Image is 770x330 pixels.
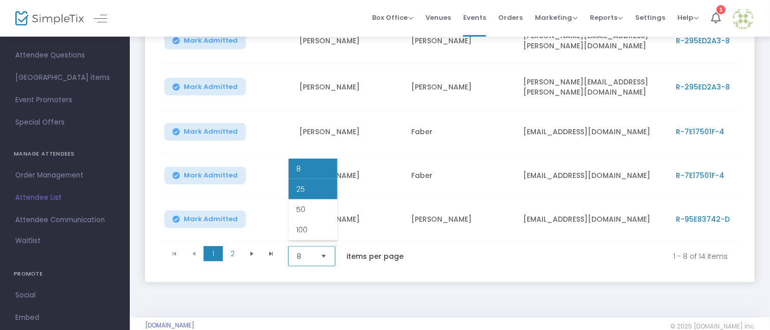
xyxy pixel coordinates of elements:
[405,154,517,198] td: Faber
[717,5,726,14] div: 1
[676,36,730,46] span: R-295ED2A3-8
[405,18,517,64] td: [PERSON_NAME]
[15,191,115,204] span: Attendee List
[15,214,115,227] span: Attendee Communication
[14,144,116,164] h4: MANAGE ATTENDEES
[15,289,115,302] span: Social
[425,5,451,31] span: Venues
[15,236,41,246] span: Waitlist
[164,32,246,49] button: Mark Admitted
[676,127,724,137] span: R-7E17501F-4
[15,94,115,107] span: Event Promoters
[297,184,305,194] span: 25
[293,64,405,110] td: [PERSON_NAME]
[293,110,405,154] td: [PERSON_NAME]
[317,247,331,266] button: Select
[184,83,238,91] span: Mark Admitted
[347,251,404,261] label: items per page
[15,311,115,324] span: Embed
[463,5,486,31] span: Events
[517,18,670,64] td: [PERSON_NAME][EMAIL_ADDRESS][PERSON_NAME][DOMAIN_NAME]
[184,171,238,179] span: Mark Admitted
[242,246,262,261] span: Go to the next page
[297,204,306,215] span: 50
[164,123,246,141] button: Mark Admitted
[248,250,256,258] span: Go to the next page
[405,64,517,110] td: [PERSON_NAME]
[677,13,699,22] span: Help
[204,246,223,261] span: Page 1
[297,164,301,174] span: 8
[293,18,405,64] td: [PERSON_NAME]
[405,110,517,154] td: Faber
[223,246,242,261] span: Page 2
[184,215,238,223] span: Mark Admitted
[267,250,275,258] span: Go to the last page
[405,198,517,242] td: [PERSON_NAME]
[676,214,730,224] span: R-95E83742-D
[164,78,246,96] button: Mark Admitted
[517,198,670,242] td: [EMAIL_ADDRESS][DOMAIN_NAME]
[517,154,670,198] td: [EMAIL_ADDRESS][DOMAIN_NAME]
[676,82,730,92] span: R-295ED2A3-8
[676,170,724,181] span: R-7E17501F-4
[498,5,523,31] span: Orders
[184,37,238,45] span: Mark Admitted
[14,264,116,284] h4: PROMOTE
[635,5,665,31] span: Settings
[145,321,194,329] a: [DOMAIN_NAME]
[293,198,405,242] td: [PERSON_NAME]
[535,13,578,22] span: Marketing
[164,211,246,228] button: Mark Admitted
[164,167,246,185] button: Mark Admitted
[425,246,728,266] kendo-pager-info: 1 - 8 of 14 items
[297,251,312,261] span: 8
[590,13,623,22] span: Reports
[15,169,115,182] span: Order Management
[517,64,670,110] td: [PERSON_NAME][EMAIL_ADDRESS][PERSON_NAME][DOMAIN_NAME]
[517,110,670,154] td: [EMAIL_ADDRESS][DOMAIN_NAME]
[262,246,281,261] span: Go to the last page
[297,225,308,235] span: 100
[15,71,115,84] span: [GEOGRAPHIC_DATA] Items
[293,154,405,198] td: [PERSON_NAME]
[15,116,115,129] span: Special Offers
[184,128,238,136] span: Mark Admitted
[15,49,115,62] span: Attendee Questions
[372,13,413,22] span: Box Office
